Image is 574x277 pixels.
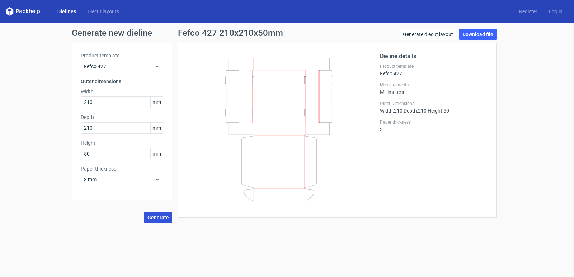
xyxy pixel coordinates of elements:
a: Register [513,8,543,15]
label: Product template [380,63,488,69]
a: Generate diecut layout [400,29,456,40]
label: Depth [81,114,163,121]
label: Measurements [380,82,488,88]
a: Dielines [52,8,82,15]
span: Width : 210 [380,108,403,114]
h1: Generate new dieline [72,29,502,37]
span: mm [150,97,163,108]
span: 3 mm [84,176,155,183]
label: Paper thickness [380,119,488,125]
label: Paper thickness [81,165,163,172]
button: Generate [144,212,172,223]
div: 3 [380,119,488,132]
span: , Depth : 210 [403,108,427,114]
div: Fefco 427 [380,63,488,76]
label: Height [81,139,163,147]
a: Download file [459,29,497,40]
div: Millimeters [380,82,488,95]
a: Diecut layouts [82,8,125,15]
span: , Height : 50 [427,108,449,114]
h1: Fefco 427 210x210x50mm [178,29,283,37]
h2: Dieline details [380,52,488,61]
span: Generate [147,215,169,220]
label: Outer Dimensions [380,101,488,106]
a: Log in [543,8,568,15]
h3: Outer dimensions [81,78,163,85]
span: mm [150,123,163,133]
span: mm [150,148,163,159]
span: Fefco 427 [84,63,155,70]
label: Product template [81,52,163,59]
label: Width [81,88,163,95]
